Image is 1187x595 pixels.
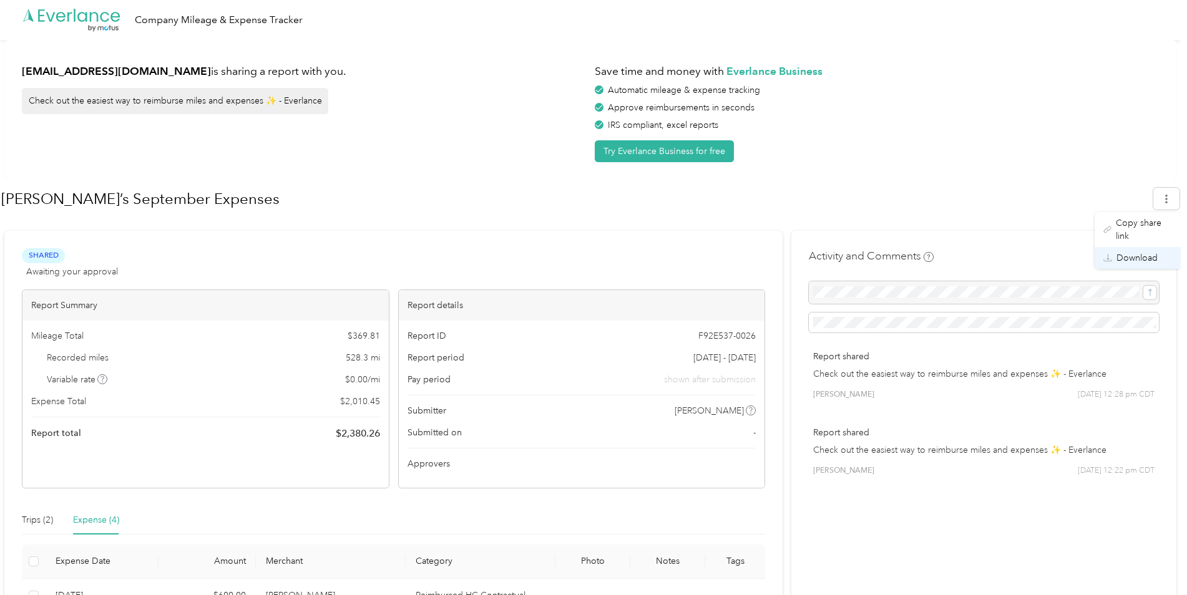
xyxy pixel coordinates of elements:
p: Check out the easiest way to reimburse miles and expenses ✨ - Everlance [813,443,1155,457]
span: Report period [408,351,464,364]
th: Tags [705,544,765,579]
th: Photo [555,544,630,579]
span: Submitted on [408,426,462,439]
span: Copy share link [1116,216,1172,243]
strong: [EMAIL_ADDRESS][DOMAIN_NAME] [22,64,211,77]
h4: Activity and Comments [809,248,934,264]
span: [PERSON_NAME] [675,404,744,417]
span: Pay period [408,373,451,386]
button: Try Everlance Business for free [595,140,734,162]
th: Expense Date [46,544,158,579]
span: Download [1116,251,1158,264]
span: Approve reimbursements in seconds [608,102,755,113]
span: $ 369.81 [348,329,380,342]
div: Report Summary [22,290,389,321]
span: Mileage Total [31,329,84,342]
span: [DATE] - [DATE] [693,351,756,364]
th: Merchant [256,544,406,579]
span: Report ID [408,329,446,342]
h1: is sharing a report with you. [22,64,586,79]
span: [PERSON_NAME] [813,389,874,400]
span: $ 2,010.45 [340,395,380,408]
span: - [753,426,756,439]
span: Awaiting your approval [26,265,118,278]
h1: Save time and money with [595,64,1159,79]
p: Check out the easiest way to reimburse miles and expenses ✨ - Everlance [813,367,1155,380]
div: Expense (4) [73,513,119,527]
span: [DATE] 12:28 pm CDT [1078,389,1155,400]
span: Shared [22,248,65,263]
span: Submitter [408,404,446,417]
div: Check out the easiest way to reimburse miles and expenses ✨ - Everlance [22,88,328,114]
span: Approvers [408,457,450,470]
h1: Kristin’s September Expenses [1,184,1145,214]
span: Expense Total [31,395,86,408]
th: Amount [159,544,256,579]
span: Variable rate [47,373,108,386]
p: Report shared [813,350,1155,363]
span: Automatic mileage & expense tracking [608,85,760,95]
th: Category [406,544,555,579]
span: $ 2,380.26 [336,426,380,441]
span: F92E537-0026 [698,329,756,342]
div: Company Mileage & Expense Tracker [135,12,303,28]
span: [DATE] 12:22 pm CDT [1078,465,1155,476]
span: [PERSON_NAME] [813,465,874,476]
span: shown after submission [664,373,756,386]
div: Report details [399,290,765,321]
th: Notes [630,544,705,579]
span: Recorded miles [47,351,109,364]
p: Report shared [813,426,1155,439]
strong: Everlance Business [726,64,823,77]
span: 528.3 mi [346,351,380,364]
div: Tags [715,556,755,566]
span: Report total [31,427,81,440]
span: IRS compliant, excel reports [608,120,718,130]
div: Trips (2) [22,513,53,527]
span: $ 0.00 / mi [345,373,380,386]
